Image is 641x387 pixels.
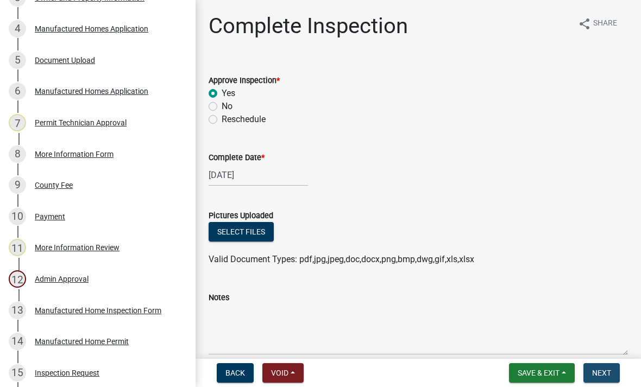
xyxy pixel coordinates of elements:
[35,119,127,126] div: Permit Technician Approval
[271,369,288,377] span: Void
[209,77,280,85] label: Approve Inspection
[9,52,26,69] div: 5
[592,369,611,377] span: Next
[209,164,308,186] input: mm/dd/yyyy
[222,113,266,126] label: Reschedule
[9,83,26,100] div: 6
[35,369,99,377] div: Inspection Request
[209,222,274,242] button: Select files
[9,302,26,319] div: 13
[35,307,161,314] div: Manufactured Home Inspection Form
[9,20,26,37] div: 4
[9,145,26,163] div: 8
[35,244,120,251] div: More Information Review
[35,25,148,33] div: Manufactured Homes Application
[35,338,129,345] div: Manufactured Home Permit
[209,154,265,162] label: Complete Date
[518,369,560,377] span: Save & Exit
[35,87,148,95] div: Manufactured Homes Application
[9,114,26,131] div: 7
[209,212,273,220] label: Pictures Uploaded
[593,17,617,30] span: Share
[225,369,245,377] span: Back
[222,87,235,100] label: Yes
[262,363,304,383] button: Void
[35,275,89,283] div: Admin Approval
[35,213,65,220] div: Payment
[9,239,26,256] div: 11
[9,270,26,288] div: 12
[217,363,254,383] button: Back
[222,100,232,113] label: No
[9,364,26,382] div: 15
[569,13,626,34] button: shareShare
[9,208,26,225] div: 10
[35,181,73,189] div: County Fee
[9,176,26,194] div: 9
[9,333,26,350] div: 14
[209,254,474,264] span: Valid Document Types: pdf,jpg,jpeg,doc,docx,png,bmp,dwg,gif,xls,xlsx
[583,363,620,383] button: Next
[578,17,591,30] i: share
[209,13,408,39] h1: Complete Inspection
[35,56,95,64] div: Document Upload
[35,150,114,158] div: More Information Form
[209,294,229,302] label: Notes
[509,363,575,383] button: Save & Exit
